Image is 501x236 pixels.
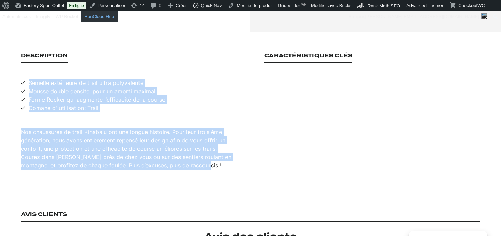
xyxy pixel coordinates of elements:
[346,11,490,22] a: Bonjour,
[29,87,156,95] span: Mousse double densité, pour un amorti maximal
[29,104,98,112] span: Domane d' utilisation: Trail
[21,53,68,63] h3: Description
[29,95,165,104] span: Forme Rocker qui augmente l’efficacité de la course
[81,11,118,22] div: RunCloud Hub
[264,53,352,63] h3: Caractéristiques clés
[21,128,237,170] div: Nos chaussures de trail Kinabalu ont une longue histoire. Pour leur troisième génération, nous av...
[29,79,143,87] span: Semelle extérieure de trail ultra polyvalente
[367,3,400,8] span: Rank Math SEO
[21,211,67,221] h3: Avis clients
[365,14,479,19] span: [PERSON_NAME][EMAIL_ADDRESS][DOMAIN_NAME]
[53,11,81,22] a: WP Rocket
[33,11,53,22] a: Imagify
[67,2,86,9] a: En ligne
